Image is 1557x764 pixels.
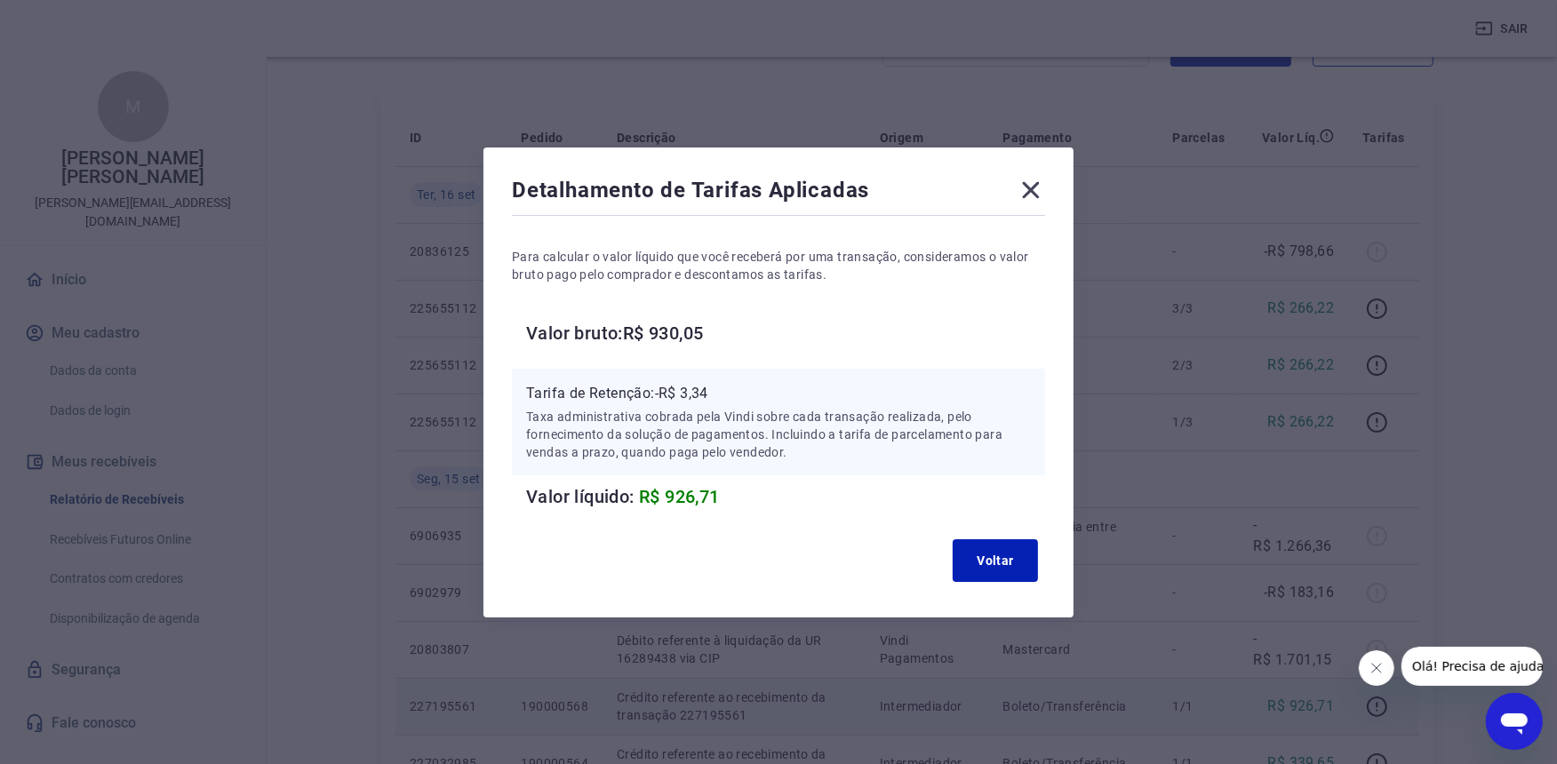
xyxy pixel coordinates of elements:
[526,408,1031,461] p: Taxa administrativa cobrada pela Vindi sobre cada transação realizada, pelo fornecimento da soluç...
[953,539,1038,582] button: Voltar
[512,176,1045,211] div: Detalhamento de Tarifas Aplicadas
[1486,693,1543,750] iframe: Botão para abrir a janela de mensagens
[526,482,1045,511] h6: Valor líquido:
[1401,647,1543,686] iframe: Mensagem da empresa
[11,12,149,27] span: Olá! Precisa de ajuda?
[526,319,1045,347] h6: Valor bruto: R$ 930,05
[639,486,720,507] span: R$ 926,71
[1359,650,1394,686] iframe: Fechar mensagem
[512,248,1045,283] p: Para calcular o valor líquido que você receberá por uma transação, consideramos o valor bruto pag...
[526,383,1031,404] p: Tarifa de Retenção: -R$ 3,34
